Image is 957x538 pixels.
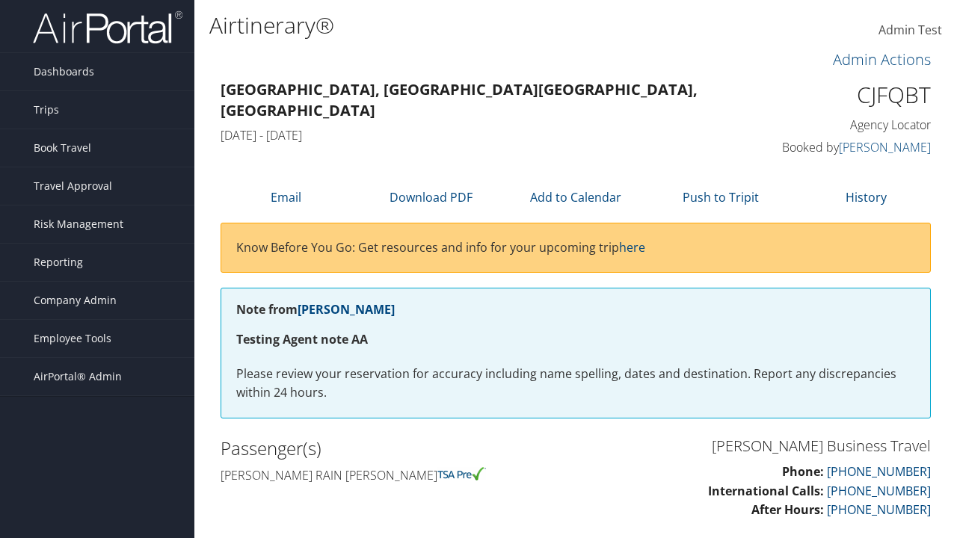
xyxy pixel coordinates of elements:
[827,463,931,480] a: [PHONE_NUMBER]
[221,79,698,120] strong: [GEOGRAPHIC_DATA], [GEOGRAPHIC_DATA] [GEOGRAPHIC_DATA], [GEOGRAPHIC_DATA]
[770,139,931,155] h4: Booked by
[34,129,91,167] span: Book Travel
[619,239,645,256] a: here
[878,7,942,54] a: Admin Test
[530,189,621,205] a: Add to Calendar
[827,483,931,499] a: [PHONE_NUMBER]
[33,10,182,45] img: airportal-logo.png
[751,501,824,518] strong: After Hours:
[221,467,564,483] h4: [PERSON_NAME] rain [PERSON_NAME]
[236,238,915,258] p: Know Before You Go: Get resources and info for your upcoming trip
[298,301,395,318] a: [PERSON_NAME]
[236,331,368,347] strong: Testing Agent note AA
[437,467,486,480] img: tsa-precheck.png
[236,365,915,403] p: Please review your reservation for accuracy including name spelling, dates and destination. Repor...
[390,189,473,205] a: Download PDF
[34,244,83,281] span: Reporting
[34,205,123,243] span: Risk Management
[221,436,564,461] h2: Passenger(s)
[34,53,94,90] span: Dashboards
[221,127,748,143] h4: [DATE] - [DATE]
[34,91,59,129] span: Trips
[34,167,112,205] span: Travel Approval
[878,22,942,38] span: Admin Test
[683,189,759,205] a: Push to Tripit
[34,320,111,357] span: Employee Tools
[827,501,931,518] a: [PHONE_NUMBER]
[846,189,887,205] a: History
[271,189,301,205] a: Email
[236,301,395,318] strong: Note from
[833,49,931,69] a: Admin Actions
[209,10,698,41] h1: Airtinerary®
[587,436,931,457] h3: [PERSON_NAME] Business Travel
[770,117,931,133] h4: Agency Locator
[708,483,824,499] strong: International Calls:
[770,79,931,111] h1: CJFQBT
[34,358,122,395] span: AirPortal® Admin
[34,282,117,319] span: Company Admin
[782,463,824,480] strong: Phone:
[839,139,931,155] a: [PERSON_NAME]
